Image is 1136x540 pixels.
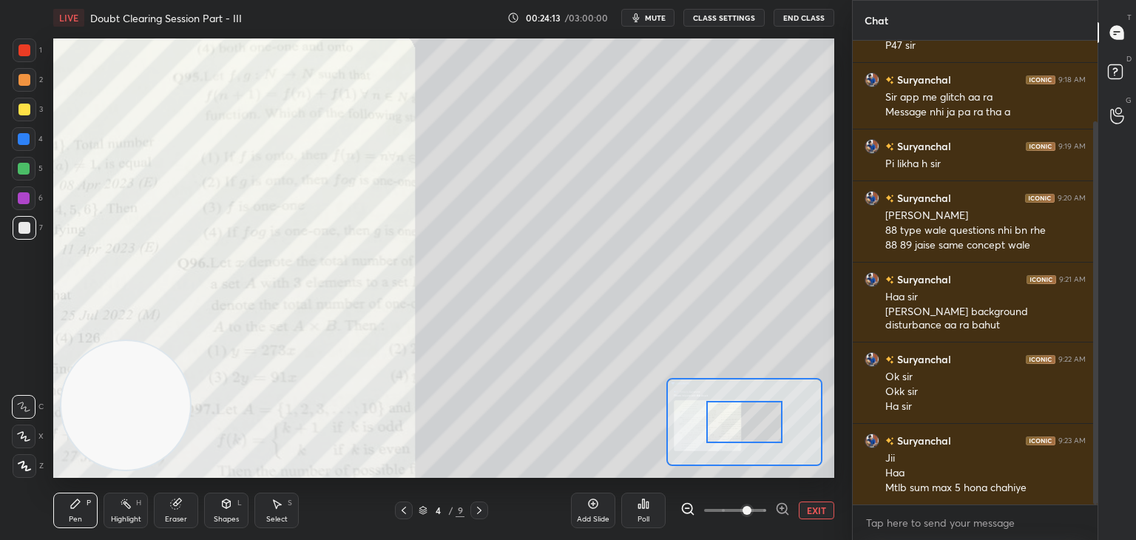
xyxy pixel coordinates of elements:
[885,481,1086,496] div: Mtlb sum max 5 hona chahiye
[885,385,1086,399] div: Okk sir
[1026,142,1055,151] img: iconic-dark.1390631f.png
[885,466,1086,481] div: Haa
[885,209,1086,223] div: [PERSON_NAME]
[12,425,44,448] div: X
[683,9,765,27] button: CLASS SETTINGS
[12,395,44,419] div: C
[885,76,894,84] img: no-rating-badge.077c3623.svg
[885,105,1086,120] div: Message nhi ja pa ra tha a
[1126,53,1132,64] p: D
[69,516,82,523] div: Pen
[865,272,879,287] img: 91e8eaa77771475590e3be36798e27b3.jpg
[1058,142,1086,151] div: 9:19 AM
[12,186,43,210] div: 6
[237,499,242,507] div: L
[865,352,879,367] img: 91e8eaa77771475590e3be36798e27b3.jpg
[865,191,879,206] img: 91e8eaa77771475590e3be36798e27b3.jpg
[885,305,1086,333] div: [PERSON_NAME] background disturbance aa ra bahut
[111,516,141,523] div: Highlight
[894,271,951,287] h6: Suryanchal
[885,437,894,445] img: no-rating-badge.077c3623.svg
[430,506,445,515] div: 4
[1026,75,1055,84] img: iconic-dark.1390631f.png
[885,157,1086,172] div: Pi likha h sir
[894,351,951,367] h6: Suryanchal
[853,1,900,40] p: Chat
[885,143,894,151] img: no-rating-badge.077c3623.svg
[12,127,43,151] div: 4
[1059,275,1086,284] div: 9:21 AM
[90,11,242,25] h4: Doubt Clearing Session Part - III
[53,9,84,27] div: LIVE
[13,38,42,62] div: 1
[214,516,239,523] div: Shapes
[894,72,951,87] h6: Suryanchal
[266,516,288,523] div: Select
[136,499,141,507] div: H
[799,502,834,519] button: EXIT
[645,13,666,23] span: mute
[13,454,44,478] div: Z
[885,451,1086,466] div: Jii
[885,238,1086,253] div: 88 89 jaise same concept wale
[865,433,879,448] img: 91e8eaa77771475590e3be36798e27b3.jpg
[885,399,1086,414] div: Ha sir
[885,276,894,284] img: no-rating-badge.077c3623.svg
[885,195,894,203] img: no-rating-badge.077c3623.svg
[885,90,1086,105] div: Sir app me glitch aa ra
[1058,75,1086,84] div: 9:18 AM
[1058,436,1086,445] div: 9:23 AM
[1058,355,1086,364] div: 9:22 AM
[894,190,951,206] h6: Suryanchal
[12,157,43,180] div: 5
[638,516,649,523] div: Poll
[1026,436,1055,445] img: iconic-dark.1390631f.png
[885,356,894,364] img: no-rating-badge.077c3623.svg
[885,38,1086,53] div: P47 sir
[885,370,1086,385] div: Ok sir
[894,433,951,448] h6: Suryanchal
[894,138,951,154] h6: Suryanchal
[1025,194,1055,203] img: iconic-dark.1390631f.png
[165,516,187,523] div: Eraser
[87,499,91,507] div: P
[456,504,464,517] div: 9
[621,9,674,27] button: mute
[1127,12,1132,23] p: T
[865,72,879,87] img: 91e8eaa77771475590e3be36798e27b3.jpg
[885,290,1086,305] div: Haa sir
[885,223,1086,238] div: 88 type wale questions nhi bn rhe
[13,68,43,92] div: 2
[774,9,834,27] button: End Class
[13,216,43,240] div: 7
[288,499,292,507] div: S
[1027,275,1056,284] img: iconic-dark.1390631f.png
[448,506,453,515] div: /
[1026,355,1055,364] img: iconic-dark.1390631f.png
[853,41,1098,505] div: grid
[13,98,43,121] div: 3
[1126,95,1132,106] p: G
[577,516,609,523] div: Add Slide
[1058,194,1086,203] div: 9:20 AM
[865,139,879,154] img: 91e8eaa77771475590e3be36798e27b3.jpg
